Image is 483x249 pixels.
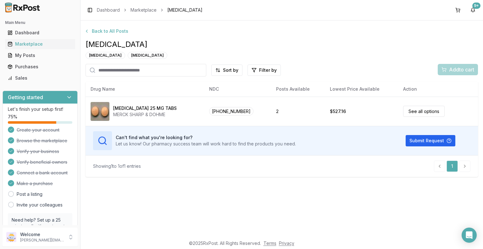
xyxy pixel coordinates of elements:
a: Marketplace [130,7,157,13]
div: MERCK SHARP & DOHME [113,111,177,118]
button: Marketplace [3,39,78,49]
button: 9+ [468,5,478,15]
span: Make a purchase [17,180,53,187]
div: 9+ [472,3,480,9]
div: Purchases [8,64,73,70]
span: Verify your business [17,148,59,155]
a: Invite your colleagues [17,202,63,208]
div: Dashboard [8,30,73,36]
img: User avatar [6,232,16,242]
a: 1 [447,161,458,172]
a: Dashboard [97,7,120,13]
a: Terms [264,241,276,246]
p: Let's finish your setup first! [8,106,72,112]
span: 75 % [8,114,17,120]
th: Action [398,82,478,97]
button: Sort by [211,65,242,76]
div: Open Intercom Messenger [462,228,477,243]
div: [MEDICAL_DATA] 25 MG TABS [113,105,177,111]
div: Showing 1 to 1 of 1 entries [93,163,141,169]
div: $527.16 [330,108,346,115]
a: Back to All Posts [86,25,478,37]
div: [MEDICAL_DATA] [128,52,167,59]
div: My Posts [8,52,73,59]
button: Submit Request [406,135,455,146]
button: Purchases [3,62,78,72]
img: Januvia 25 MG TABS [91,102,109,121]
span: Create your account [17,127,59,133]
h3: Getting started [8,93,43,101]
button: Dashboard [3,28,78,38]
p: [PERSON_NAME][EMAIL_ADDRESS][DOMAIN_NAME] [20,238,64,243]
div: Marketplace [8,41,73,47]
h3: Can't find what you're looking for? [116,134,296,141]
button: My Posts [3,50,78,60]
nav: breadcrumb [97,7,203,13]
a: Purchases [5,61,75,72]
th: Drug Name [86,82,204,97]
button: Back to All Posts [80,25,132,37]
h2: Main Menu [5,20,75,25]
p: Welcome [20,231,64,238]
a: Privacy [279,241,294,246]
button: Filter by [247,65,281,76]
p: Let us know! Our pharmacy success team will work hard to find the products you need. [116,141,296,147]
a: Post a listing [17,191,42,197]
nav: pagination [434,161,470,172]
div: Sales [8,75,73,81]
th: NDC [204,82,271,97]
span: Connect a bank account [17,170,68,176]
span: Browse the marketplace [17,138,67,144]
span: Filter by [259,67,277,73]
a: See all options [403,106,445,117]
span: [MEDICAL_DATA] [86,39,478,49]
button: Sales [3,73,78,83]
th: Lowest Price Available [325,82,398,97]
a: Marketplace [5,38,75,50]
p: Need help? Set up a 25 minute call with our team to set up. [12,217,69,236]
span: [MEDICAL_DATA] [167,7,203,13]
span: Sort by [223,67,238,73]
th: Posts Available [271,82,325,97]
a: Dashboard [5,27,75,38]
span: [PHONE_NUMBER] [209,107,253,116]
img: RxPost Logo [3,3,43,13]
a: Sales [5,72,75,84]
a: My Posts [5,50,75,61]
span: Verify beneficial owners [17,159,67,165]
div: [MEDICAL_DATA] [86,52,125,59]
td: 2 [271,97,325,126]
